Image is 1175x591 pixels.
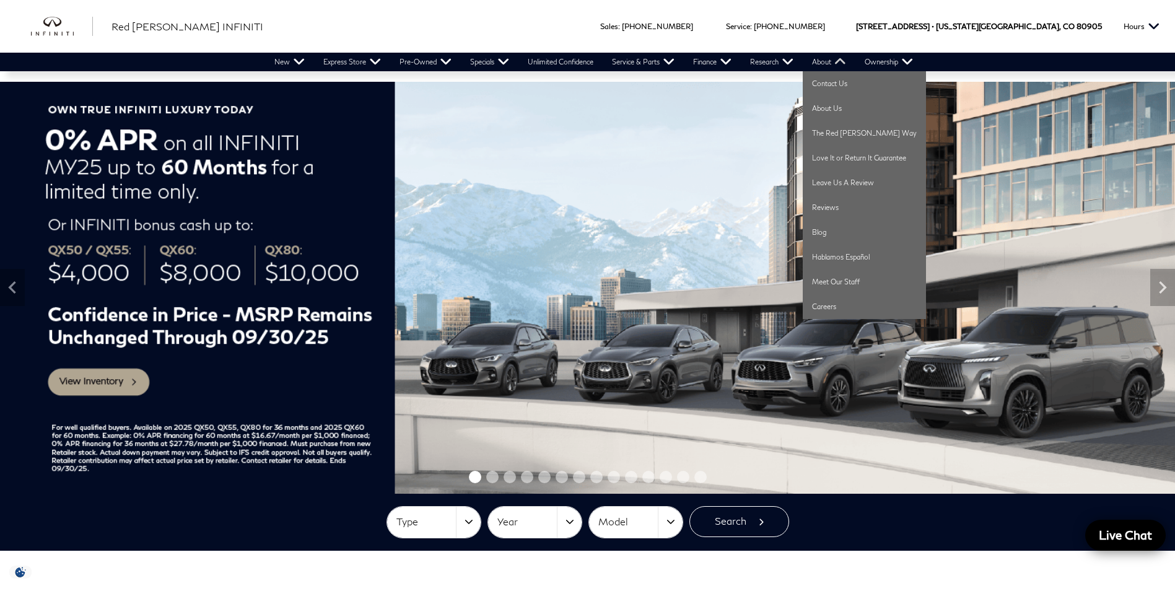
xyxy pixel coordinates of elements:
span: : [750,22,752,31]
a: Express Store [314,53,390,71]
span: Go to slide 13 [677,471,689,483]
span: Red [PERSON_NAME] INFINITI [111,20,263,32]
a: [PHONE_NUMBER] [622,22,693,31]
a: Pre-Owned [390,53,461,71]
span: Sales [600,22,618,31]
a: Blog [803,220,926,245]
a: Red [PERSON_NAME] INFINITI [111,19,263,34]
a: infiniti [31,17,93,37]
a: Live Chat [1085,520,1166,551]
section: Click to Open Cookie Consent Modal [6,566,35,579]
span: Go to slide 5 [538,471,551,483]
a: New [265,53,314,71]
a: Leave Us A Review [803,170,926,195]
a: Unlimited Confidence [518,53,603,71]
a: Hablamos Español [803,245,926,269]
a: [PHONE_NUMBER] [754,22,825,31]
a: The Red [PERSON_NAME] Way [803,121,926,146]
button: Search [689,506,789,537]
a: About [803,53,855,71]
a: Finance [684,53,741,71]
a: Love It or Return It Guarantee [803,146,926,170]
span: Go to slide 9 [608,471,620,483]
a: Contact Us [803,71,926,96]
span: Go to slide 12 [660,471,672,483]
span: Live Chat [1093,527,1158,543]
a: Service & Parts [603,53,684,71]
button: Year [488,507,582,538]
span: Go to slide 14 [694,471,707,483]
span: Go to slide 4 [521,471,533,483]
nav: Main Navigation [265,53,922,71]
span: Year [497,512,557,532]
span: Go to slide 8 [590,471,603,483]
a: Careers [803,294,926,319]
span: Go to slide 6 [556,471,568,483]
a: About Us [803,96,926,121]
span: Go to slide 10 [625,471,637,483]
a: Research [741,53,803,71]
img: INFINITI [31,17,93,37]
div: Next [1150,269,1175,306]
a: Meet Our Staff [803,269,926,294]
img: Opt-Out Icon [6,566,35,579]
span: Go to slide 3 [504,471,516,483]
span: Go to slide 7 [573,471,585,483]
span: Model [598,512,658,532]
span: : [618,22,620,31]
span: Go to slide 1 [469,471,481,483]
span: Go to slide 2 [486,471,499,483]
a: Specials [461,53,518,71]
button: Model [589,507,683,538]
span: Go to slide 11 [642,471,655,483]
span: Type [396,512,456,532]
a: Ownership [855,53,922,71]
a: Reviews [803,195,926,220]
a: [STREET_ADDRESS] • [US_STATE][GEOGRAPHIC_DATA], CO 80905 [856,22,1102,31]
span: Service [726,22,750,31]
button: Type [387,507,481,538]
